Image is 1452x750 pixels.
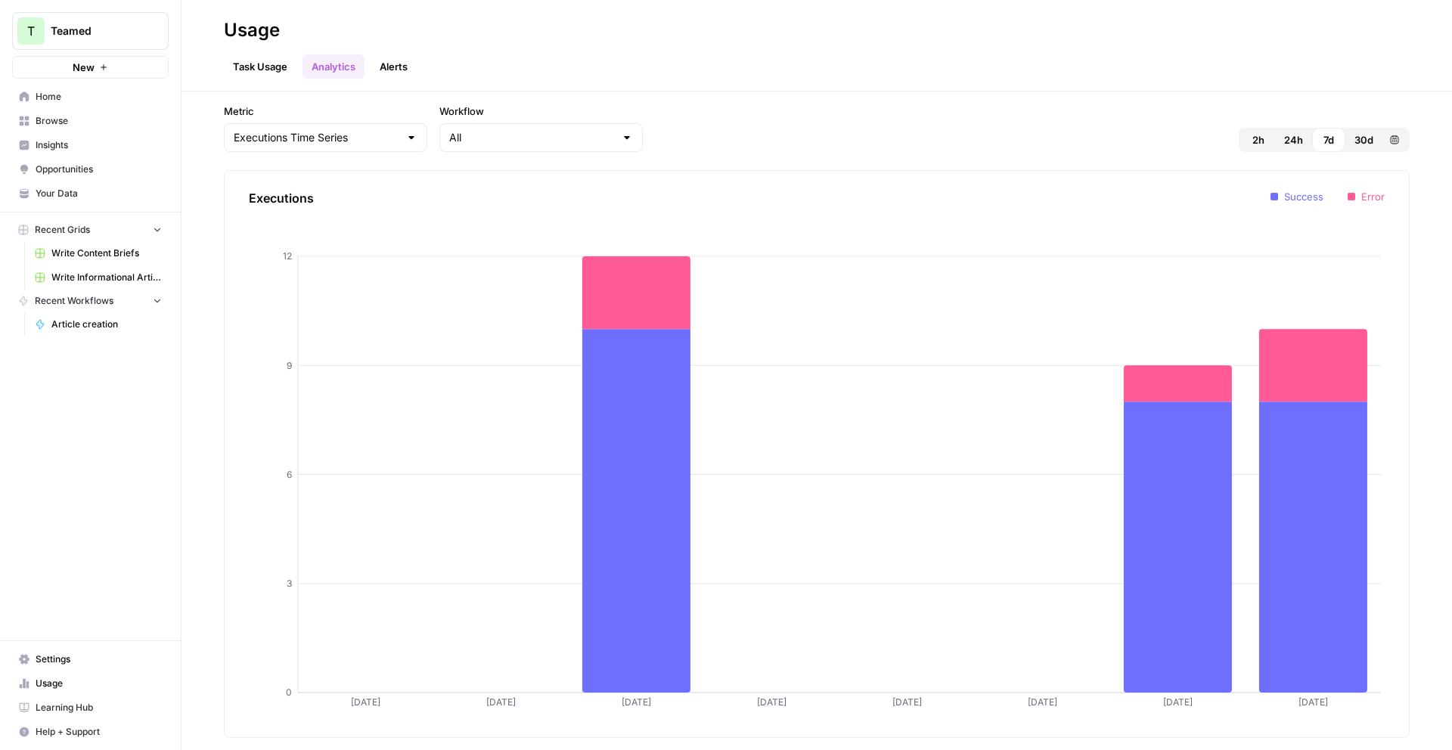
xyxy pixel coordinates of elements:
a: Settings [12,647,169,671]
button: 30d [1345,128,1382,152]
span: 30d [1354,132,1373,147]
span: Usage [36,677,162,690]
span: Settings [36,652,162,666]
span: Opportunities [36,163,162,176]
button: 24h [1275,128,1312,152]
a: Browse [12,109,169,133]
label: Workflow [439,104,643,119]
span: Learning Hub [36,701,162,714]
a: Write Informational Article [28,265,169,290]
input: Executions Time Series [234,130,399,145]
span: New [73,60,95,75]
span: T [27,22,35,40]
a: Analytics [302,54,365,79]
span: Article creation [51,318,162,331]
a: Home [12,85,169,109]
span: Teamed [51,23,142,39]
a: Write Content Briefs [28,241,169,265]
span: Browse [36,114,162,128]
span: 24h [1284,132,1303,147]
a: Your Data [12,181,169,206]
tspan: [DATE] [351,696,380,708]
tspan: [DATE] [757,696,786,708]
a: Usage [12,671,169,696]
tspan: [DATE] [1163,696,1193,708]
span: Write Content Briefs [51,246,162,260]
button: Alerts [371,54,417,79]
li: Error [1348,189,1385,204]
a: Article creation [28,312,169,336]
tspan: 3 [287,578,292,589]
tspan: [DATE] [486,696,516,708]
tspan: [DATE] [892,696,922,708]
a: Task Usage [224,54,296,79]
tspan: [DATE] [1028,696,1057,708]
button: Help + Support [12,720,169,744]
tspan: [DATE] [622,696,651,708]
span: Home [36,90,162,104]
button: Recent Grids [12,218,169,241]
label: Metric [224,104,427,119]
a: Insights [12,133,169,157]
span: Recent Workflows [35,294,113,308]
tspan: 0 [286,686,292,698]
tspan: 9 [287,360,292,371]
span: Insights [36,138,162,152]
input: All [449,130,615,145]
a: Opportunities [12,157,169,181]
span: Recent Grids [35,223,90,237]
button: New [12,56,169,79]
span: Your Data [36,187,162,200]
span: 2h [1252,132,1264,147]
tspan: 12 [283,250,292,262]
li: Success [1270,189,1323,204]
tspan: 6 [287,469,292,480]
a: Learning Hub [12,696,169,720]
div: Usage [224,18,280,42]
button: Recent Workflows [12,290,169,312]
span: Write Informational Article [51,271,162,284]
span: Help + Support [36,725,162,739]
button: Workspace: Teamed [12,12,169,50]
button: 2h [1242,128,1275,152]
span: 7d [1323,132,1334,147]
tspan: [DATE] [1298,696,1328,708]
